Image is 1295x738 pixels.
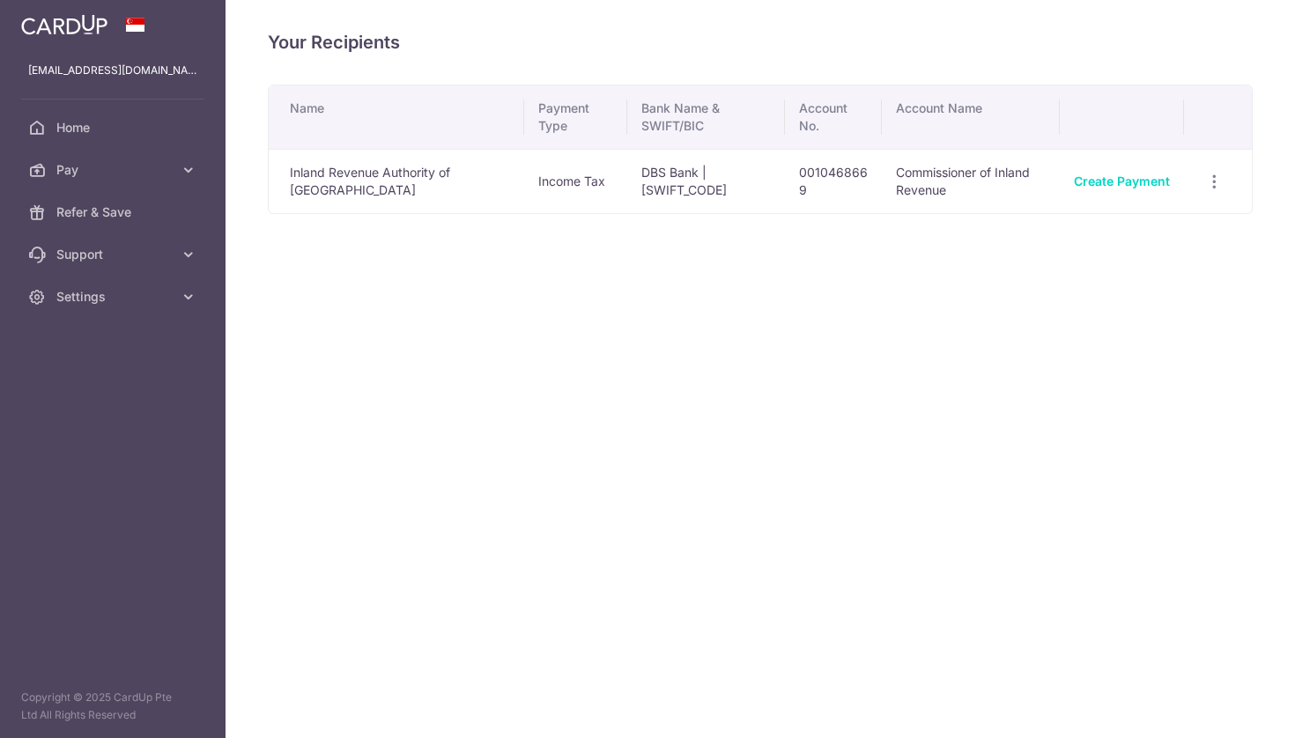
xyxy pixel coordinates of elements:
[627,85,785,149] th: Bank Name & SWIFT/BIC
[269,149,524,213] td: Inland Revenue Authority of [GEOGRAPHIC_DATA]
[268,28,1253,56] h4: Your Recipients
[882,85,1060,149] th: Account Name
[28,62,197,79] p: [EMAIL_ADDRESS][DOMAIN_NAME]
[56,246,173,263] span: Support
[882,149,1060,213] td: Commissioner of Inland Revenue
[56,203,173,221] span: Refer & Save
[269,85,524,149] th: Name
[524,149,627,213] td: Income Tax
[627,149,785,213] td: DBS Bank | [SWIFT_CODE]
[524,85,627,149] th: Payment Type
[785,85,882,149] th: Account No.
[56,161,173,179] span: Pay
[1074,173,1170,188] a: Create Payment
[785,149,882,213] td: 0010468669
[56,119,173,137] span: Home
[56,288,173,306] span: Settings
[21,14,107,35] img: CardUp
